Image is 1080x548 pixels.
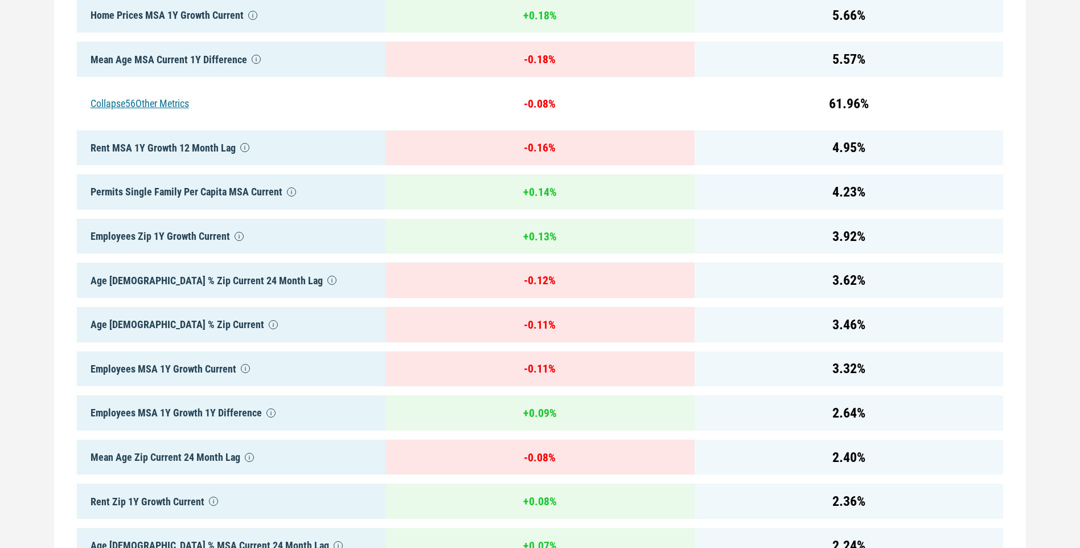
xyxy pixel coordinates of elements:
div: 5.57 % [695,42,1003,77]
div: 4.95 % [695,130,1003,166]
div: 2.64 % [695,395,1003,431]
div: - 0.08 % [385,86,694,121]
div: - 0.18 % [385,42,694,77]
div: - 0.12 % [385,263,694,298]
div: + 0.13 % [385,219,694,254]
div: Employees MSA 1Y Growth 1Y Difference [77,395,385,431]
div: 3.32 % [695,351,1003,387]
div: Age [DEMOGRAPHIC_DATA] % Zip Current [77,307,385,342]
div: + 0.14 % [385,174,694,210]
div: - 0.11 % [385,351,694,387]
div: + 0.08 % [385,484,694,519]
div: 2.40 % [695,440,1003,475]
div: 2.36 % [695,484,1003,519]
div: Mean Age MSA Current 1Y Difference [77,42,385,77]
div: Employees Zip 1Y Growth Current [77,219,385,254]
div: 61.96 % [695,86,1003,121]
div: 4.23 % [695,174,1003,210]
div: Collapse 56 Other Metrics [77,86,385,121]
div: 3.92 % [695,219,1003,254]
div: Rent MSA 1Y Growth 12 Month Lag [77,130,385,166]
div: - 0.16 % [385,130,694,166]
div: 3.46 % [695,307,1003,342]
div: - 0.11 % [385,307,694,342]
div: Age [DEMOGRAPHIC_DATA] % Zip Current 24 Month Lag [77,263,385,298]
div: Mean Age Zip Current 24 Month Lag [77,440,385,475]
div: Permits Single Family Per Capita MSA Current [77,174,385,210]
div: Rent Zip 1Y Growth Current [77,484,385,519]
div: - 0.08 % [385,440,694,475]
div: Employees MSA 1Y Growth Current [77,351,385,387]
div: 3.62 % [695,263,1003,298]
div: + 0.09 % [385,395,694,431]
